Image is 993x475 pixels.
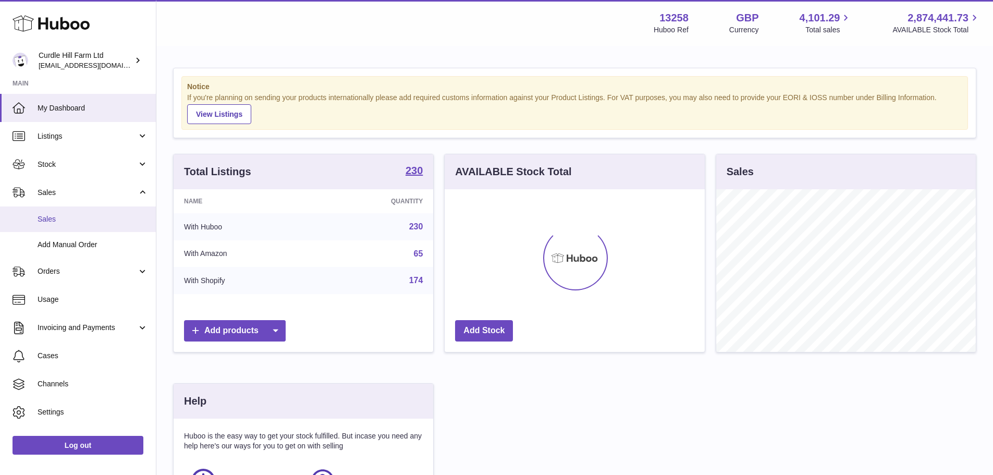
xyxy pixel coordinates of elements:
a: 65 [414,249,423,258]
a: View Listings [187,104,251,124]
p: Huboo is the easy way to get your stock fulfilled. But incase you need any help here's our ways f... [184,431,423,451]
a: 230 [409,222,423,231]
a: 2,874,441.73 AVAILABLE Stock Total [892,11,980,35]
span: Sales [38,188,137,198]
span: Total sales [805,25,852,35]
img: internalAdmin-13258@internal.huboo.com [13,53,28,68]
span: Orders [38,266,137,276]
div: Huboo Ref [654,25,689,35]
a: 4,101.29 Total sales [800,11,852,35]
div: Currency [729,25,759,35]
span: Listings [38,131,137,141]
h3: AVAILABLE Stock Total [455,165,571,179]
strong: Notice [187,82,962,92]
span: 4,101.29 [800,11,840,25]
span: Add Manual Order [38,240,148,250]
h3: Sales [727,165,754,179]
td: With Shopify [174,267,316,294]
strong: 13258 [659,11,689,25]
strong: GBP [736,11,758,25]
div: If you're planning on sending your products internationally please add required customs informati... [187,93,962,124]
span: My Dashboard [38,103,148,113]
span: Cases [38,351,148,361]
td: With Huboo [174,213,316,240]
div: Curdle Hill Farm Ltd [39,51,132,70]
h3: Help [184,394,206,408]
strong: 230 [406,165,423,176]
span: Channels [38,379,148,389]
span: Sales [38,214,148,224]
h3: Total Listings [184,165,251,179]
td: With Amazon [174,240,316,267]
span: AVAILABLE Stock Total [892,25,980,35]
th: Name [174,189,316,213]
a: Add products [184,320,286,342]
span: Stock [38,160,137,169]
span: 2,874,441.73 [908,11,969,25]
a: Add Stock [455,320,513,342]
a: Log out [13,436,143,455]
span: Settings [38,407,148,417]
span: Invoicing and Payments [38,323,137,333]
span: [EMAIL_ADDRESS][DOMAIN_NAME] [39,61,153,69]
span: Usage [38,295,148,305]
a: 174 [409,276,423,285]
a: 230 [406,165,423,178]
th: Quantity [316,189,434,213]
